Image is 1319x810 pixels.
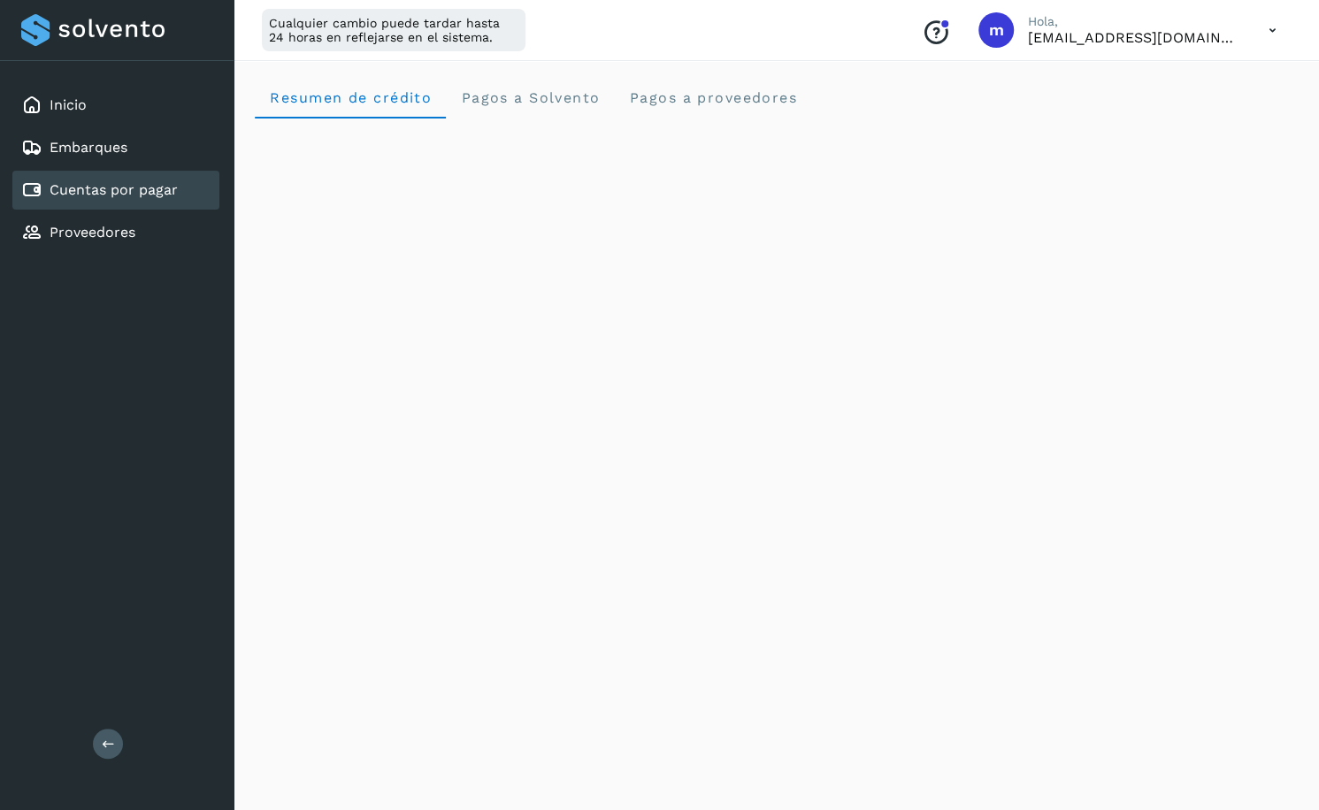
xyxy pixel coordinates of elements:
[269,89,432,106] span: Resumen de crédito
[12,213,219,252] div: Proveedores
[12,86,219,125] div: Inicio
[12,128,219,167] div: Embarques
[50,224,135,241] a: Proveedores
[50,139,127,156] a: Embarques
[1028,29,1240,46] p: macosta@avetransportes.com
[12,171,219,210] div: Cuentas por pagar
[460,89,600,106] span: Pagos a Solvento
[50,181,178,198] a: Cuentas por pagar
[262,9,525,51] div: Cualquier cambio puede tardar hasta 24 horas en reflejarse en el sistema.
[628,89,797,106] span: Pagos a proveedores
[1028,14,1240,29] p: Hola,
[50,96,87,113] a: Inicio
